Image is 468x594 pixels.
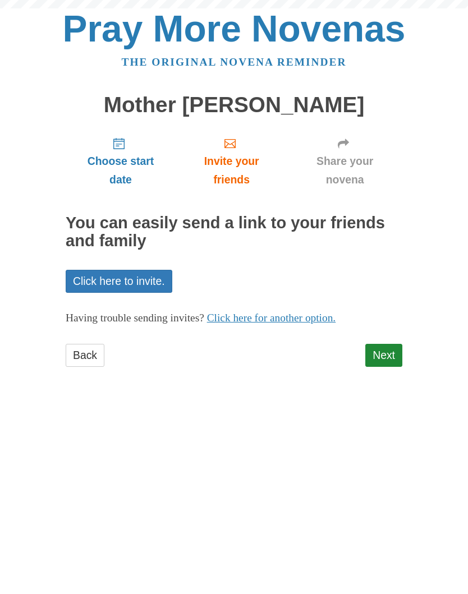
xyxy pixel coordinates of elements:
[299,152,391,189] span: Share your novena
[66,93,402,117] h1: Mother [PERSON_NAME]
[63,8,406,49] a: Pray More Novenas
[66,344,104,367] a: Back
[365,344,402,367] a: Next
[122,56,347,68] a: The original novena reminder
[187,152,276,189] span: Invite your friends
[287,128,402,195] a: Share your novena
[207,312,336,324] a: Click here for another option.
[176,128,287,195] a: Invite your friends
[66,128,176,195] a: Choose start date
[77,152,164,189] span: Choose start date
[66,312,204,324] span: Having trouble sending invites?
[66,214,402,250] h2: You can easily send a link to your friends and family
[66,270,172,293] a: Click here to invite.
